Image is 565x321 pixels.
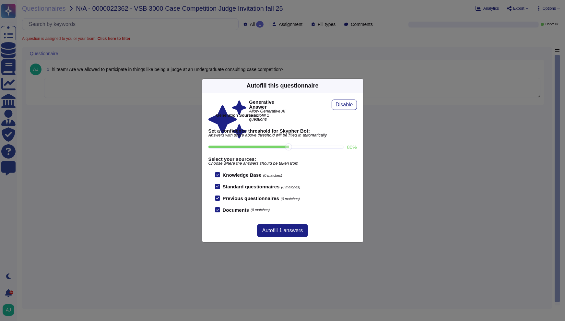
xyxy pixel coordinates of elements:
[223,184,280,189] b: Standard questionnaires
[257,224,308,237] button: Autofill 1 answers
[208,133,357,137] span: Answers with score above threshold will be filled in automatically
[281,185,300,189] span: (0 matches)
[249,109,287,122] span: Allow Generative AI to autofill 1 questions
[223,208,249,212] b: Documents
[246,81,318,90] div: Autofill this questionnaire
[216,113,258,118] b: Generation Sources :
[263,173,282,177] span: (0 matches)
[223,196,279,201] b: Previous questionnaires
[332,100,357,110] button: Disable
[208,128,357,133] b: Set a confidence threshold for Skypher Bot:
[251,208,270,212] span: (0 matches)
[249,100,287,109] b: Generative Answer
[262,228,303,233] span: Autofill 1 answers
[281,197,300,201] span: (0 matches)
[208,161,357,166] span: Choose where the answers should be taken from
[347,145,357,149] label: 80 %
[223,172,262,178] b: Knowledge Base
[208,157,357,161] b: Select your sources:
[335,102,353,107] span: Disable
